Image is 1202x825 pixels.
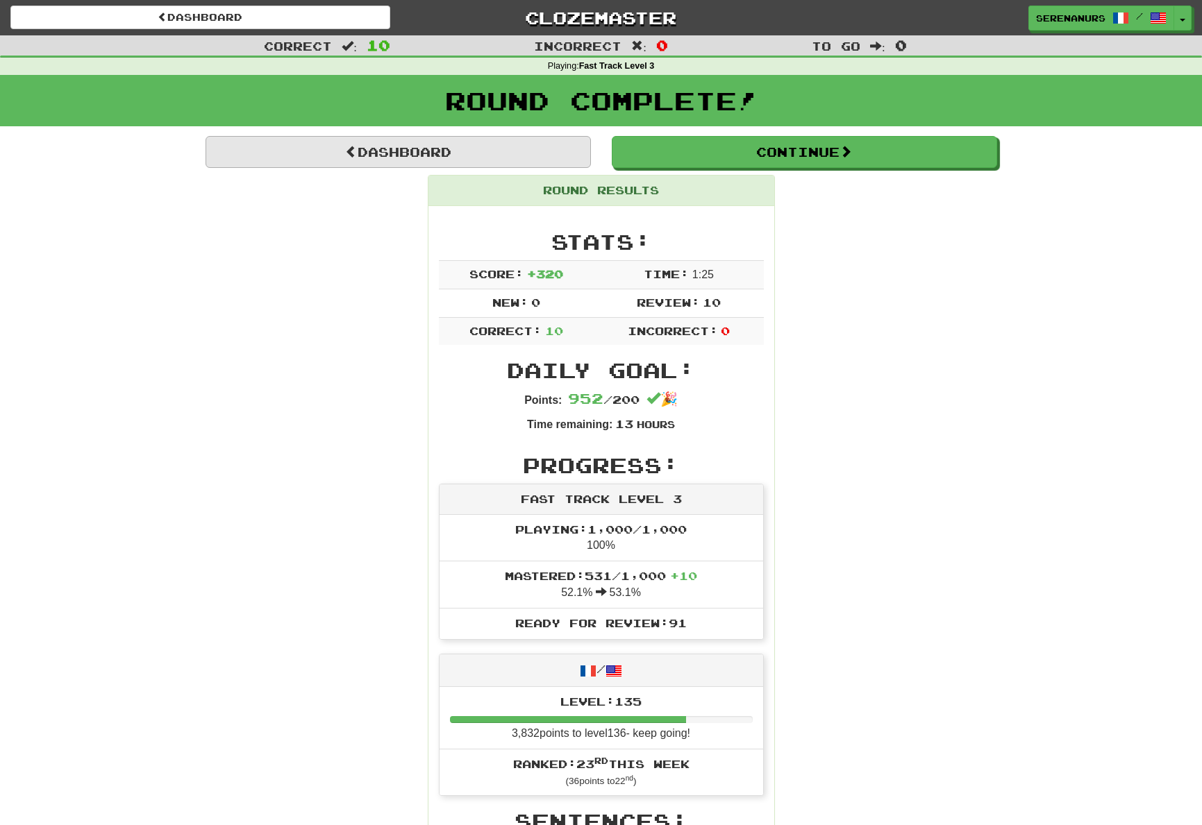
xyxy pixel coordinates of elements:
[594,756,608,765] sup: rd
[1028,6,1174,31] a: SerenaNurs /
[527,418,612,430] strong: Time remaining:
[469,267,524,280] span: Score:
[545,324,563,337] span: 10
[646,391,678,407] span: 🎉
[515,616,687,629] span: Ready for Review: 91
[615,417,633,430] span: 13
[527,267,563,280] span: + 320
[515,522,687,536] span: Playing: 1,000 / 1,000
[439,230,764,253] h2: Stats:
[524,394,562,406] strong: Points:
[439,454,764,477] h2: Progress:
[870,40,885,52] span: :
[895,37,907,53] span: 0
[505,569,697,582] span: Mastered: 531 / 1,000
[411,6,791,30] a: Clozemaster
[440,561,763,609] li: 52.1% 53.1%
[367,37,390,53] span: 10
[656,37,668,53] span: 0
[10,6,390,29] a: Dashboard
[342,40,357,52] span: :
[692,269,714,280] span: 1 : 25
[264,39,332,53] span: Correct
[568,393,640,406] span: / 200
[5,87,1197,114] h1: Round Complete!
[637,296,700,309] span: Review:
[631,40,646,52] span: :
[492,296,528,309] span: New:
[560,695,642,708] span: Level: 135
[513,757,690,770] span: Ranked: 23 this week
[626,774,633,782] sup: nd
[812,39,860,53] span: To go
[428,176,774,206] div: Round Results
[1136,11,1143,21] span: /
[440,654,763,687] div: /
[440,515,763,562] li: 100%
[1036,12,1105,24] span: SerenaNurs
[534,39,621,53] span: Incorrect
[439,359,764,382] h2: Daily Goal:
[531,296,540,309] span: 0
[440,484,763,515] div: Fast Track Level 3
[568,390,603,407] span: 952
[644,267,689,280] span: Time:
[206,136,591,168] a: Dashboard
[579,61,655,71] strong: Fast Track Level 3
[721,324,730,337] span: 0
[565,776,636,786] small: ( 36 points to 22 )
[628,324,718,337] span: Incorrect:
[612,136,997,168] button: Continue
[637,418,675,430] small: Hours
[703,296,721,309] span: 10
[440,687,763,749] li: 3,832 points to level 136 - keep going!
[469,324,542,337] span: Correct:
[670,569,697,582] span: + 10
